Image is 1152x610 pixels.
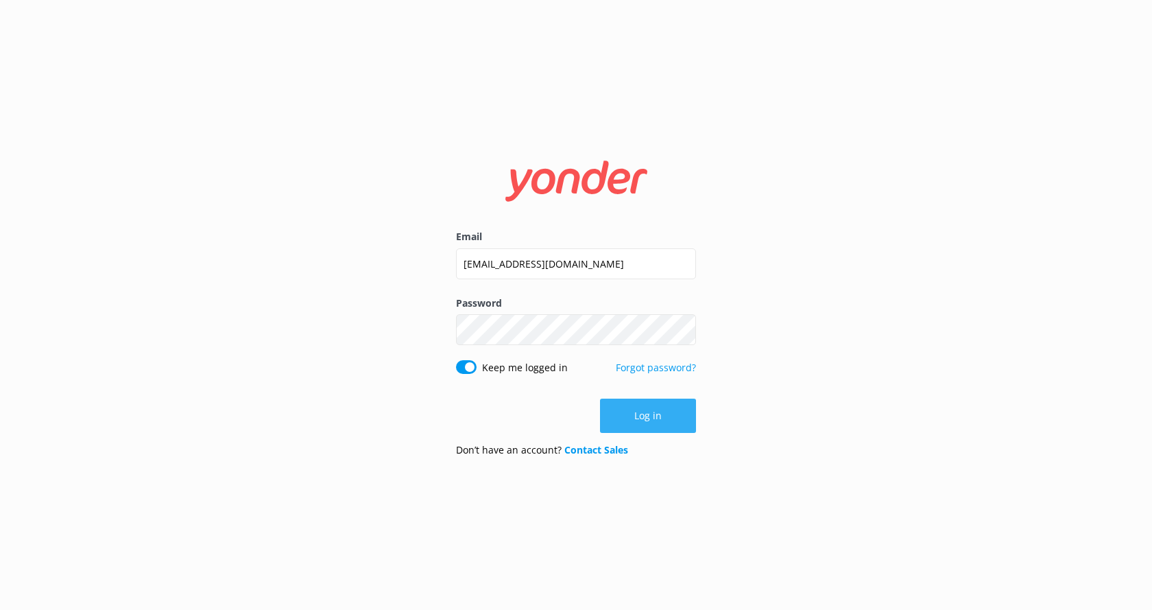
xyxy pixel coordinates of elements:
label: Email [456,229,696,244]
a: Forgot password? [616,361,696,374]
button: Show password [669,316,696,344]
p: Don’t have an account? [456,443,628,458]
label: Password [456,296,696,311]
label: Keep me logged in [482,360,568,375]
a: Contact Sales [564,443,628,456]
button: Log in [600,399,696,433]
input: user@emailaddress.com [456,248,696,279]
